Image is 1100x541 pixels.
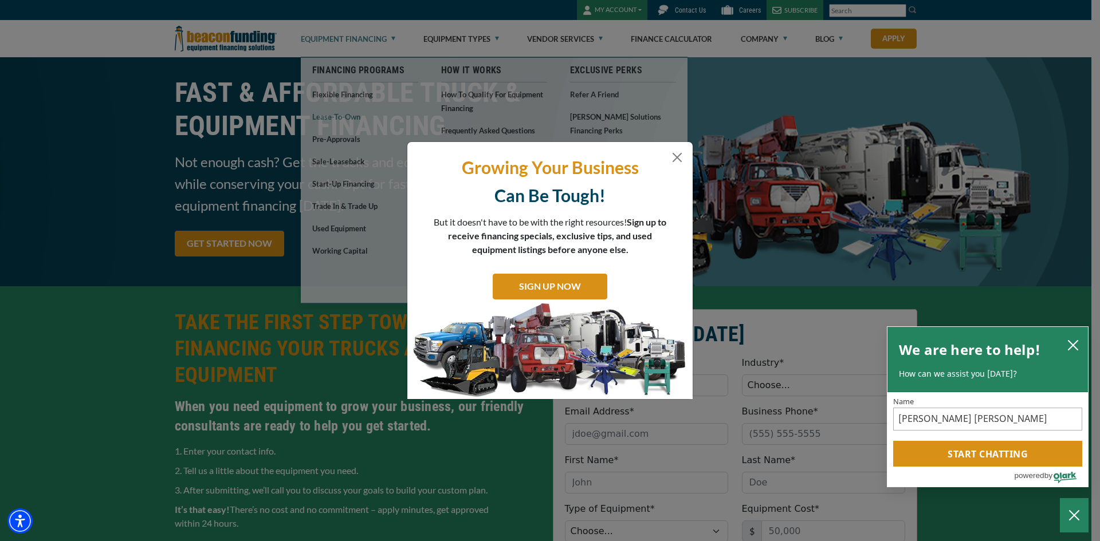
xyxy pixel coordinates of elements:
[1060,498,1089,532] button: Close Chatbox
[416,184,684,207] p: Can Be Tough!
[1014,467,1088,487] a: Powered by Olark
[899,368,1077,380] p: How can we assist you [DATE]?
[1064,337,1082,353] button: close chatbox
[893,397,1082,405] label: Name
[7,508,33,534] div: Accessibility Menu
[1014,468,1044,483] span: powered
[493,274,607,299] a: SIGN UP NOW
[887,326,1089,488] div: olark chatbox
[407,302,693,400] img: subscribe-modal.jpg
[1044,468,1052,483] span: by
[433,215,667,256] p: But it doesn't have to be with the right resources!
[416,156,684,179] p: Growing Your Business
[670,151,684,164] button: Close
[899,338,1040,361] h2: We are here to help!
[893,440,1082,467] button: Start chatting
[448,216,666,255] span: Sign up to receive financing specials, exclusive tips, and used equipment listings before anyone ...
[893,407,1082,430] input: Name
